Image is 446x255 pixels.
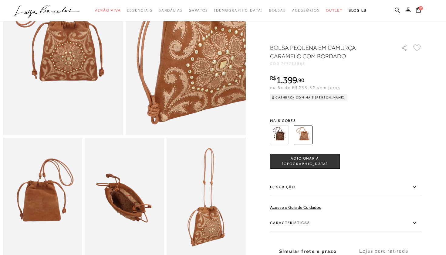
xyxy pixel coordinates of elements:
div: CÓD: [270,62,391,65]
span: 90 [298,77,304,83]
span: Outlet [326,8,343,12]
button: 2 [414,7,423,15]
img: BOLSA PEQUENA EM CAMURÇA CARAMELO COM BORDADO [294,126,313,144]
a: categoryNavScreenReaderText [95,5,121,16]
a: categoryNavScreenReaderText [127,5,152,16]
div: Cashback com Mais [PERSON_NAME] [270,94,347,101]
span: Essenciais [127,8,152,12]
span: Mais cores [270,119,422,122]
span: [DEMOGRAPHIC_DATA] [214,8,263,12]
span: Acessórios [292,8,320,12]
span: Bolsas [269,8,286,12]
span: BLOG LB [349,8,366,12]
span: 777712886 [281,61,305,66]
a: categoryNavScreenReaderText [189,5,208,16]
a: Acesse o Guia de Cuidados [270,205,321,210]
span: Verão Viva [95,8,121,12]
a: categoryNavScreenReaderText [159,5,183,16]
i: , [297,78,304,83]
span: 2 [419,6,423,10]
span: Sapatos [189,8,208,12]
label: Características [270,214,422,232]
label: Descrição [270,178,422,196]
a: categoryNavScreenReaderText [269,5,286,16]
a: categoryNavScreenReaderText [292,5,320,16]
a: noSubCategoriesText [214,5,263,16]
h1: BOLSA PEQUENA EM CAMURÇA CARAMELO COM BORDADO [270,43,384,60]
span: Sandálias [159,8,183,12]
a: categoryNavScreenReaderText [326,5,343,16]
span: ou 6x de R$233,32 sem juros [270,85,340,90]
span: 1.399 [276,74,297,85]
button: ADICIONAR À [GEOGRAPHIC_DATA] [270,154,340,169]
span: ADICIONAR À [GEOGRAPHIC_DATA] [270,156,340,167]
img: BOLSA PEQUENA EM CAMURÇA CAFÉ COM BORDADO [270,126,289,144]
a: BLOG LB [349,5,366,16]
i: R$ [270,75,276,81]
